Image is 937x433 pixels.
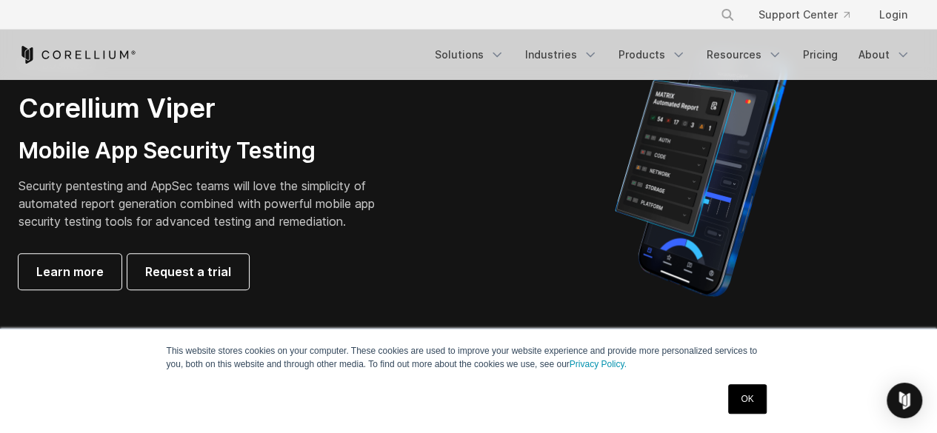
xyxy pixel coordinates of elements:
h2: Corellium Viper [19,92,398,125]
a: Resources [698,41,791,68]
a: Solutions [426,41,513,68]
span: Learn more [36,263,104,281]
a: Learn more [19,254,121,289]
a: Corellium Home [19,46,136,64]
a: Products [610,41,695,68]
a: Industries [516,41,607,68]
span: Request a trial [145,263,231,281]
h3: Mobile App Security Testing [19,137,398,165]
a: About [850,41,919,68]
a: Request a trial [127,254,249,289]
a: Privacy Policy. [570,359,627,369]
div: Navigation Menu [426,41,919,68]
div: Navigation Menu [702,1,919,28]
a: Login [867,1,919,28]
button: Search [714,1,741,28]
p: Security pentesting and AppSec teams will love the simplicity of automated report generation comb... [19,177,398,230]
img: Corellium MATRIX automated report on iPhone showing app vulnerability test results across securit... [590,44,813,303]
a: Support Center [747,1,861,28]
p: This website stores cookies on your computer. These cookies are used to improve your website expe... [167,344,771,371]
a: OK [728,384,766,414]
div: Open Intercom Messenger [887,383,922,418]
a: Pricing [794,41,847,68]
